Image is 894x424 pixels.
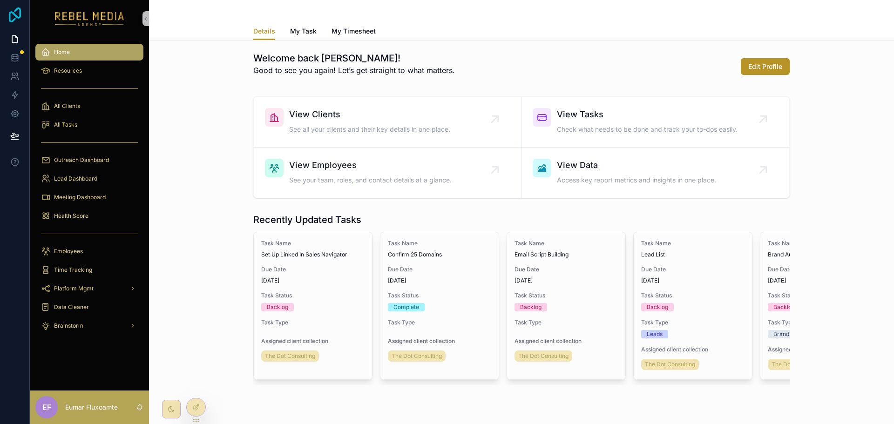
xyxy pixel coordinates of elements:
h1: Recently Updated Tasks [253,213,361,226]
p: Good to see you again! Let’s get straight to what matters. [253,65,455,76]
span: Meeting Dashboard [54,194,106,201]
span: Lead Dashboard [54,175,97,182]
span: [DATE] [768,277,871,284]
span: Set Up Linked In Sales Navigator [261,251,365,258]
span: Task Type [388,319,491,326]
span: The Dot Consulting [645,361,695,368]
img: App logo [55,11,124,26]
a: Task NameConfirm 25 DomainsDue Date[DATE]Task StatusCompleteTask TypeAssigned client collectionTh... [380,232,499,380]
div: Backlog [520,303,542,311]
span: Platform Mgmt [54,285,94,292]
span: Task Name [641,240,745,247]
span: Assigned client collection [641,346,745,353]
span: View Data [557,159,716,172]
span: Home [54,48,70,56]
a: Details [253,23,275,40]
a: Lead Dashboard [35,170,143,187]
button: Edit Profile [741,58,790,75]
a: Outreach Dashboard [35,152,143,168]
span: The Dot Consulting [518,352,569,360]
span: Assigned client collection [768,346,871,353]
a: Brainstorm [35,317,143,334]
span: Assigned client collection [515,337,618,345]
a: The Dot Consulting [388,350,446,362]
a: Task NameSet Up Linked In Sales NavigatorDue Date[DATE]Task StatusBacklogTask TypeAssigned client... [253,232,372,380]
span: Health Score [54,212,88,220]
a: View ClientsSee all your clients and their key details in one place. [254,97,521,148]
a: Employees [35,243,143,260]
span: Task Name [388,240,491,247]
span: My Timesheet [332,27,376,36]
span: [DATE] [388,277,491,284]
a: The Dot Consulting [261,350,319,362]
div: Backlog [267,303,288,311]
span: See all your clients and their key details in one place. [289,125,450,134]
span: Task Name [768,240,871,247]
span: View Tasks [557,108,738,121]
span: Task Status [261,292,365,299]
span: Assigned client collection [388,337,491,345]
span: Access key report metrics and insights in one place. [557,175,716,185]
span: See your team, roles, and contact details at a glance. [289,175,452,185]
span: Due Date [641,266,745,273]
span: [DATE] [261,277,365,284]
div: Complete [393,303,419,311]
a: Data Cleaner [35,299,143,316]
a: Meeting Dashboard [35,189,143,206]
span: Due Date [388,266,491,273]
span: Brainstorm [54,322,83,330]
span: My Task [290,27,317,36]
div: Leads [647,330,663,338]
span: Task Status [388,292,491,299]
span: Outreach Dashboard [54,156,109,164]
span: Task Type [515,319,618,326]
span: Assigned client collection [261,337,365,345]
div: scrollable content [30,37,149,346]
a: My Task [290,23,317,41]
span: Task Type [768,319,871,326]
a: All Tasks [35,116,143,133]
div: Brand Audit [773,330,804,338]
span: Due Date [261,266,365,273]
h1: Welcome back [PERSON_NAME]! [253,52,455,65]
span: Due Date [515,266,618,273]
a: View EmployeesSee your team, roles, and contact details at a glance. [254,148,521,198]
span: Task Name [515,240,618,247]
span: The Dot Consulting [265,352,315,360]
a: Health Score [35,208,143,224]
span: All Tasks [54,121,77,128]
a: The Dot Consulting [641,359,699,370]
span: Task Type [641,319,745,326]
span: [DATE] [515,277,618,284]
a: Task NameEmail Script BuildingDue Date[DATE]Task StatusBacklogTask TypeAssigned client collection... [507,232,626,380]
span: All Clients [54,102,80,110]
span: EF [42,402,51,413]
span: Employees [54,248,83,255]
span: Details [253,27,275,36]
a: View DataAccess key report metrics and insights in one place. [521,148,789,198]
a: View TasksCheck what needs to be done and track your to-dos easily. [521,97,789,148]
a: Home [35,44,143,61]
span: Task Status [641,292,745,299]
span: Task Status [768,292,871,299]
span: Check what needs to be done and track your to-dos easily. [557,125,738,134]
a: Time Tracking [35,262,143,278]
span: Due Date [768,266,871,273]
a: All Clients [35,98,143,114]
span: Edit Profile [748,62,782,71]
span: Confirm 25 Domains [388,251,491,258]
a: Platform Mgmt [35,280,143,297]
span: [DATE] [641,277,745,284]
div: Backlog [647,303,668,311]
a: The Dot Consulting [768,359,826,370]
span: The Dot Consulting [772,361,822,368]
span: Brand Audit [768,251,871,258]
span: Resources [54,67,82,74]
a: Task NameBrand AuditDue Date[DATE]Task StatusBacklogTask TypeBrand AuditAssigned client collectio... [760,232,879,380]
a: The Dot Consulting [515,350,572,362]
p: Eumar Fluxoamte [65,403,118,412]
span: View Employees [289,159,452,172]
span: Time Tracking [54,266,92,274]
a: Resources [35,62,143,79]
span: The Dot Consulting [392,352,442,360]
